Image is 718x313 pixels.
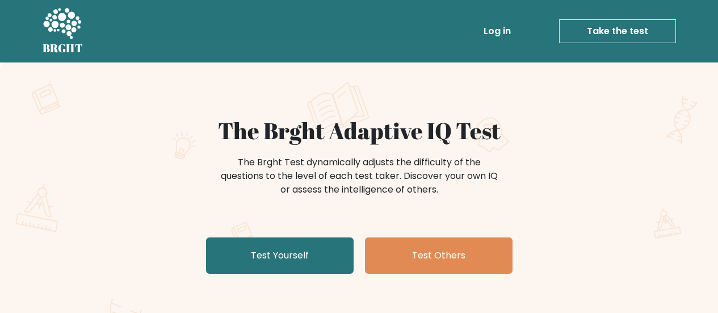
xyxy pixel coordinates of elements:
div: The Brght Test dynamically adjusts the difficulty of the questions to the level of each test take... [217,156,501,197]
a: Test Others [365,237,513,274]
h1: The Brght Adaptive IQ Test [82,117,636,144]
h5: BRGHT [43,41,83,55]
a: BRGHT [43,5,83,58]
a: Log in [479,20,515,43]
a: Take the test [559,19,676,43]
a: Test Yourself [206,237,354,274]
